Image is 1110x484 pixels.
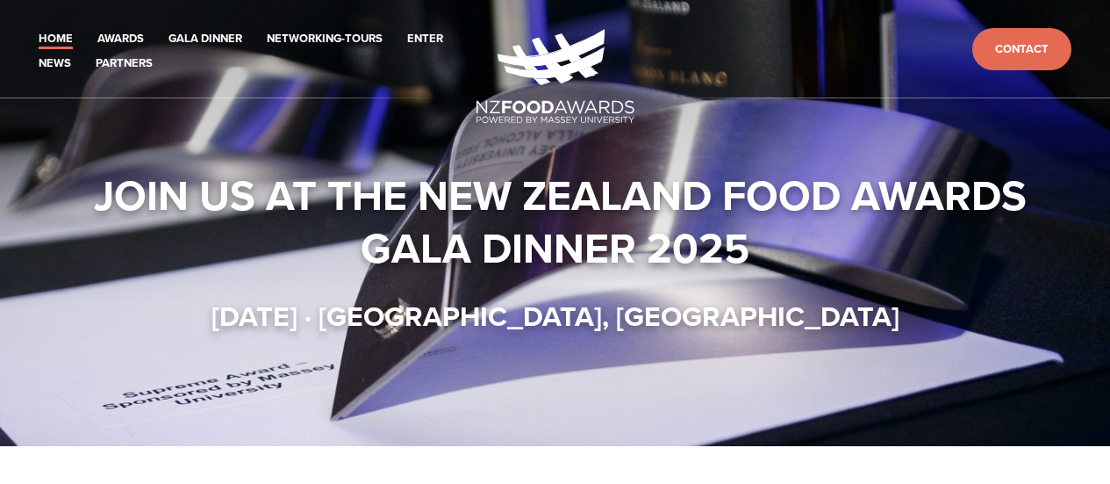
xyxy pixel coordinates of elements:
[39,29,73,49] a: Home
[96,54,153,74] a: Partners
[972,28,1071,71] a: Contact
[97,29,144,49] a: Awards
[211,295,899,336] strong: [DATE] · [GEOGRAPHIC_DATA], [GEOGRAPHIC_DATA]
[94,164,1037,278] strong: Join us at the New Zealand Food Awards Gala Dinner 2025
[39,54,71,74] a: News
[407,29,443,49] a: Enter
[267,29,383,49] a: Networking-Tours
[168,29,242,49] a: Gala Dinner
